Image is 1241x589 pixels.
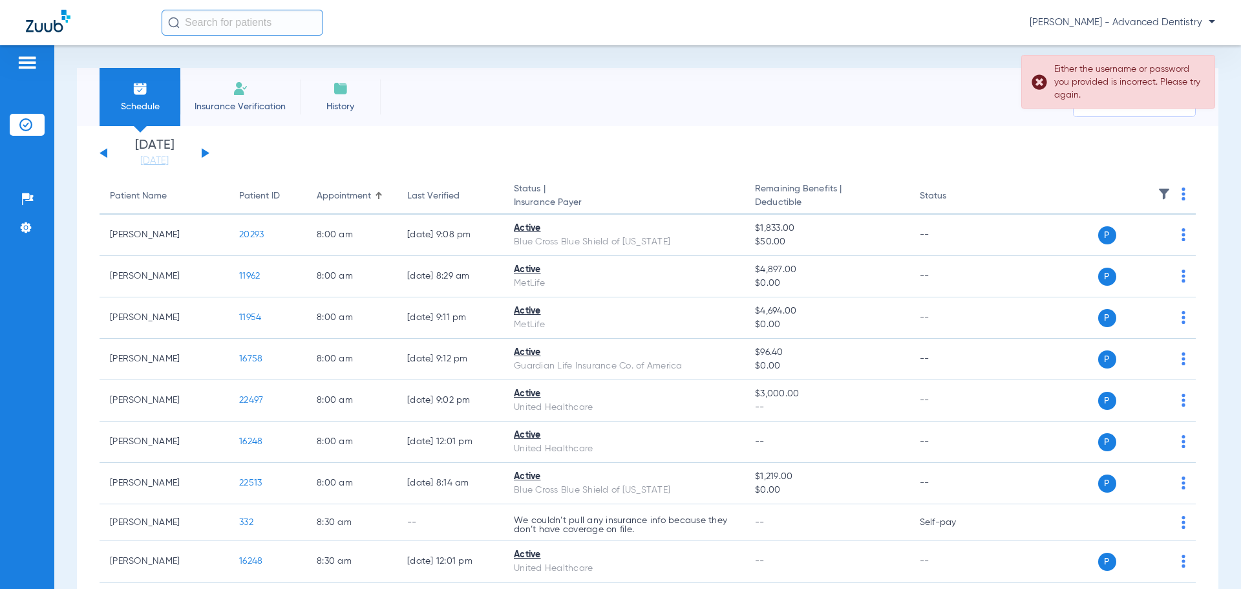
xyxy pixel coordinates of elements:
td: 8:00 AM [306,339,397,380]
span: $0.00 [755,277,898,290]
div: MetLife [514,277,734,290]
div: Active [514,548,734,562]
img: filter.svg [1158,187,1171,200]
td: 8:00 AM [306,463,397,504]
span: 22497 [239,396,263,405]
span: $1,219.00 [755,470,898,484]
td: -- [397,504,504,541]
div: Active [514,470,734,484]
span: $1,833.00 [755,222,898,235]
td: [DATE] 9:11 PM [397,297,504,339]
div: Patient ID [239,189,296,203]
span: -- [755,437,765,446]
img: group-dot-blue.svg [1182,187,1185,200]
th: Status | [504,178,745,215]
td: 8:00 AM [306,256,397,297]
div: Active [514,263,734,277]
span: 332 [239,518,253,527]
div: Active [514,387,734,401]
span: 16248 [239,557,262,566]
img: group-dot-blue.svg [1182,555,1185,568]
span: $4,897.00 [755,263,898,277]
td: [DATE] 9:12 PM [397,339,504,380]
div: United Healthcare [514,562,734,575]
td: [DATE] 12:01 PM [397,422,504,463]
td: -- [909,422,997,463]
th: Remaining Benefits | [745,178,909,215]
th: Status [909,178,997,215]
a: [DATE] [116,155,193,167]
div: Active [514,222,734,235]
span: -- [755,557,765,566]
div: Patient Name [110,189,167,203]
td: -- [909,215,997,256]
div: Blue Cross Blue Shield of [US_STATE] [514,484,734,497]
td: [PERSON_NAME] [100,422,229,463]
td: [DATE] 8:14 AM [397,463,504,504]
span: Deductible [755,196,898,209]
img: Zuub Logo [26,10,70,32]
span: Insurance Payer [514,196,734,209]
img: group-dot-blue.svg [1182,477,1185,489]
td: [DATE] 9:08 PM [397,215,504,256]
img: Manual Insurance Verification [233,81,248,96]
div: Patient ID [239,189,280,203]
td: 8:00 AM [306,380,397,422]
span: $0.00 [755,484,898,497]
span: 11954 [239,313,261,322]
span: P [1098,309,1116,327]
li: [DATE] [116,139,193,167]
span: -- [755,401,898,414]
td: -- [909,339,997,380]
div: Active [514,305,734,318]
span: P [1098,268,1116,286]
div: Active [514,429,734,442]
td: 8:00 AM [306,297,397,339]
span: Insurance Verification [190,100,290,113]
div: United Healthcare [514,401,734,414]
div: Blue Cross Blue Shield of [US_STATE] [514,235,734,249]
span: P [1098,433,1116,451]
td: [PERSON_NAME] [100,541,229,583]
span: $4,694.00 [755,305,898,318]
span: Schedule [109,100,171,113]
img: group-dot-blue.svg [1182,435,1185,448]
div: Active [514,346,734,359]
td: 8:00 AM [306,422,397,463]
span: $50.00 [755,235,898,249]
div: Last Verified [407,189,460,203]
img: group-dot-blue.svg [1182,516,1185,529]
div: Either the username or password you provided is incorrect. Please try again. [1054,63,1204,102]
div: Appointment [317,189,371,203]
div: Patient Name [110,189,218,203]
td: -- [909,297,997,339]
img: Schedule [133,81,148,96]
td: -- [909,541,997,583]
img: History [333,81,348,96]
span: 22513 [239,478,262,487]
span: P [1098,226,1116,244]
img: group-dot-blue.svg [1182,311,1185,324]
td: -- [909,380,997,422]
span: 16758 [239,354,262,363]
div: Guardian Life Insurance Co. of America [514,359,734,373]
td: -- [909,256,997,297]
img: Search Icon [168,17,180,28]
span: 11962 [239,272,260,281]
p: We couldn’t pull any insurance info because they don’t have coverage on file. [514,516,734,534]
img: group-dot-blue.svg [1182,228,1185,241]
td: 8:30 AM [306,504,397,541]
span: -- [755,518,765,527]
td: 8:30 AM [306,541,397,583]
span: P [1098,475,1116,493]
img: group-dot-blue.svg [1182,270,1185,283]
span: $3,000.00 [755,387,898,401]
td: [PERSON_NAME] [100,380,229,422]
td: [PERSON_NAME] [100,215,229,256]
div: Last Verified [407,189,493,203]
td: [DATE] 9:02 PM [397,380,504,422]
div: MetLife [514,318,734,332]
span: 20293 [239,230,264,239]
span: 16248 [239,437,262,446]
td: Self-pay [909,504,997,541]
